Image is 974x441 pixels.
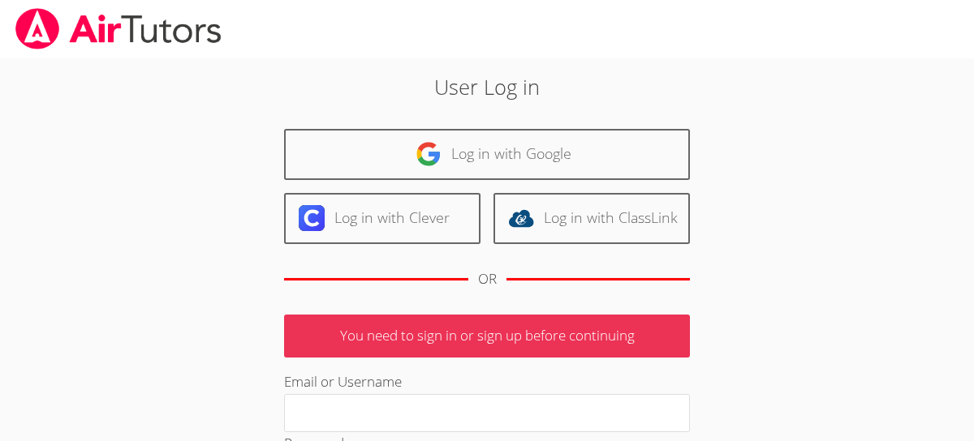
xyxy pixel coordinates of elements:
[416,141,442,167] img: google-logo-50288ca7cdecda66e5e0955fdab243c47b7ad437acaf1139b6f446037453330a.svg
[284,315,690,358] p: You need to sign in or sign up before continuing
[508,205,534,231] img: classlink-logo-d6bb404cc1216ec64c9a2012d9dc4662098be43eaf13dc465df04b49fa7ab582.svg
[14,8,223,49] img: airtutors_banner-c4298cdbf04f3fff15de1276eac7730deb9818008684d7c2e4769d2f7ddbe033.png
[299,205,325,231] img: clever-logo-6eab21bc6e7a338710f1a6ff85c0baf02591cd810cc4098c63d3a4b26e2feb20.svg
[478,268,497,291] div: OR
[284,372,402,391] label: Email or Username
[284,129,690,180] a: Log in with Google
[493,193,690,244] a: Log in with ClassLink
[284,193,481,244] a: Log in with Clever
[224,71,750,102] h2: User Log in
